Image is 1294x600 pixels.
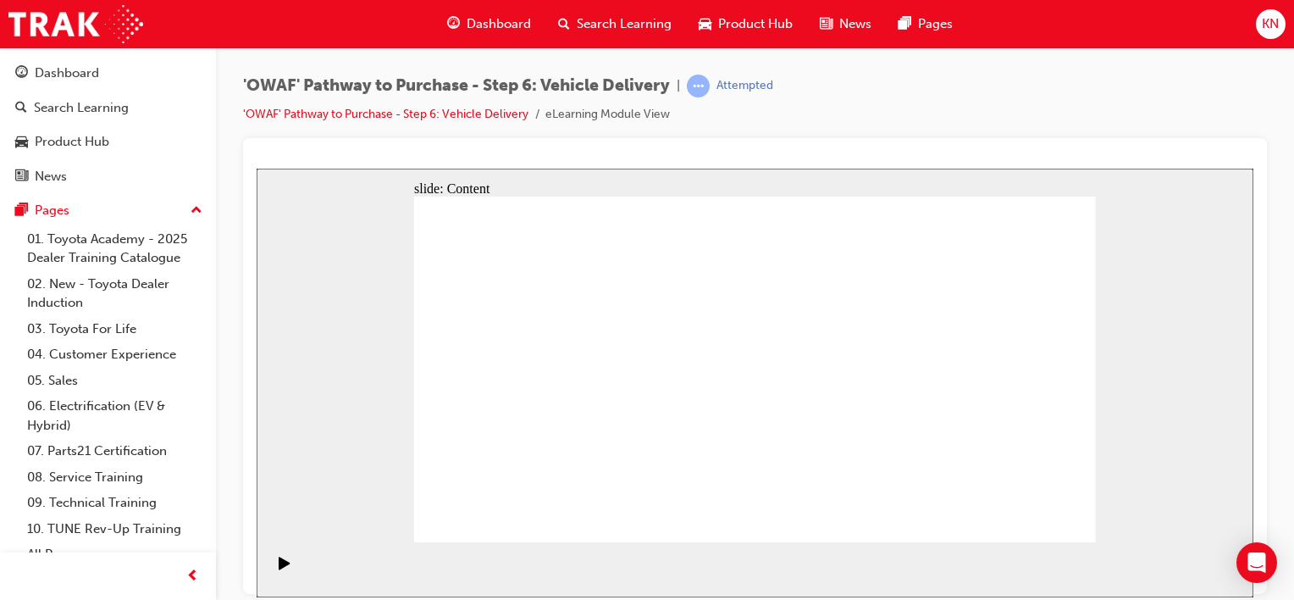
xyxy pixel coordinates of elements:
span: pages-icon [899,14,911,35]
a: 03. Toyota For Life [20,316,209,342]
span: news-icon [820,14,832,35]
a: Product Hub [7,126,209,158]
li: eLearning Module View [545,105,670,125]
a: 05. Sales [20,368,209,394]
div: Dashboard [35,64,99,83]
span: up-icon [191,200,202,222]
span: Pages [918,14,953,34]
span: search-icon [15,101,27,116]
a: guage-iconDashboard [434,7,545,42]
span: guage-icon [15,66,28,81]
a: 09. Technical Training [20,490,209,516]
a: 08. Service Training [20,464,209,491]
span: prev-icon [186,566,199,587]
span: search-icon [558,14,570,35]
span: car-icon [15,135,28,150]
span: learningRecordVerb_ATTEMPT-icon [687,75,710,97]
div: Attempted [716,78,773,94]
a: 02. New - Toyota Dealer Induction [20,271,209,316]
span: guage-icon [447,14,460,35]
a: 04. Customer Experience [20,342,209,368]
a: Dashboard [7,58,209,89]
a: 10. TUNE Rev-Up Training [20,516,209,542]
a: 07. Parts21 Certification [20,438,209,464]
a: search-iconSearch Learning [545,7,685,42]
a: news-iconNews [806,7,885,42]
a: News [7,161,209,192]
a: 'OWAF' Pathway to Purchase - Step 6: Vehicle Delivery [243,107,528,121]
span: Search Learning [577,14,672,34]
button: Pages [7,195,209,226]
span: Product Hub [718,14,793,34]
span: news-icon [15,169,28,185]
div: Pages [35,201,69,220]
span: News [839,14,871,34]
span: pages-icon [15,203,28,219]
span: 'OWAF' Pathway to Purchase - Step 6: Vehicle Delivery [243,76,670,96]
a: pages-iconPages [885,7,966,42]
a: car-iconProduct Hub [685,7,806,42]
div: Search Learning [34,98,129,118]
span: | [677,76,680,96]
div: playback controls [8,374,37,429]
button: KN [1256,9,1286,39]
a: 06. Electrification (EV & Hybrid) [20,393,209,438]
div: News [35,167,67,186]
div: Open Intercom Messenger [1236,542,1277,583]
a: Search Learning [7,92,209,124]
img: Trak [8,5,143,43]
button: DashboardSearch LearningProduct HubNews [7,54,209,195]
a: 01. Toyota Academy - 2025 Dealer Training Catalogue [20,226,209,271]
a: All Pages [20,542,209,568]
span: Dashboard [467,14,531,34]
button: Play (Ctrl+Alt+P) [8,387,37,416]
span: car-icon [699,14,711,35]
span: KN [1262,14,1279,34]
div: Product Hub [35,132,109,152]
